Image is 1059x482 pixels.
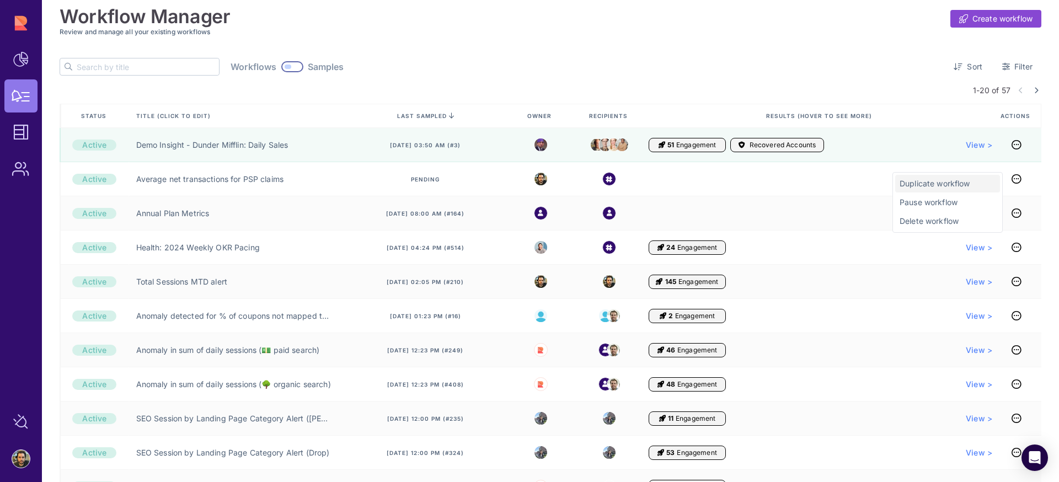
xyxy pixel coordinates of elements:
img: michael.jpeg [534,138,547,151]
img: stanley.jpeg [616,136,628,153]
a: Average net transactions for PSP claims [136,174,284,185]
img: 3603401176594_91665fb9f55b94701b13_32.jpg [534,446,547,459]
a: SEO Session by Landing Page Category Alert (Drop) [136,447,330,458]
div: Active [72,174,116,185]
span: Filter [1014,61,1033,72]
h1: Workflow Manager [60,6,231,28]
span: [DATE] 03:50 am (#3) [390,141,461,149]
a: Annual Plan Metrics [136,208,210,219]
i: Engagement [659,141,665,149]
span: [DATE] 12:23 pm (#249) [387,346,463,354]
span: 145 [665,277,676,286]
span: [DATE] 08:00 am (#164) [386,210,464,217]
img: 7111394022660_177de20f934574fcd7a5_32.jpg [603,275,616,288]
span: Samples [308,61,344,72]
span: Title (click to edit) [136,112,213,120]
span: Engagement [677,346,717,355]
span: Status [81,112,109,120]
img: kevin.jpeg [591,139,603,150]
span: Recipients [589,112,630,120]
span: Workflows [231,61,276,72]
a: View > [966,413,992,424]
div: Active [72,447,116,458]
img: 1535454291666_907810eb340aed75b3af_32.jpg [607,378,620,390]
div: Active [72,242,116,253]
span: [DATE] 12:00 pm (#235) [387,415,464,422]
span: Create workflow [972,13,1033,24]
i: Engagement [660,312,666,320]
span: Actions [1001,112,1033,120]
span: Engagement [677,380,717,389]
img: 3603401176594_91665fb9f55b94701b13_32.jpg [534,412,547,425]
div: Active [72,310,116,322]
i: Engagement [657,380,664,389]
a: Anomaly detected for % of coupons not mapped to partner name. [136,310,331,322]
span: Engagement [677,243,717,252]
input: Search by title [77,58,219,75]
i: Engagement [657,448,664,457]
img: 1535454291666_907810eb340aed75b3af_32.jpg [607,344,620,356]
span: Duplicate workflow [900,178,996,189]
img: dwight.png [599,136,612,153]
img: 29f6a8bc8c4af15cf5f7408962882b0e.jpg [534,309,547,322]
span: Pending [411,175,440,183]
span: [DATE] 04:24 pm (#514) [387,244,464,251]
img: angela.jpeg [607,135,620,154]
div: Active [72,208,116,219]
span: Delete workflow [900,216,996,227]
span: Engagement [676,414,715,423]
span: 1-20 of 57 [973,84,1010,96]
img: 5319324584592_ac8861a19d2e7aecaba4_32.jpg [534,241,547,254]
a: Anomaly in sum of daily sessions (🌳 organic search) [136,379,331,390]
span: Owner [527,112,554,120]
img: 7111394022660_177de20f934574fcd7a5_32.jpg [534,275,547,288]
img: 29f6a8bc8c4af15cf5f7408962882b0e.jpg [599,309,612,322]
span: 46 [666,346,675,355]
div: Active [72,140,116,151]
span: Pause workflow [900,197,996,208]
i: Engagement [656,277,662,286]
span: Engagement [677,448,716,457]
a: Total Sessions MTD alert [136,276,227,287]
span: View > [966,447,992,458]
a: Demo Insight - Dunder Mifflin: Daily Sales [136,140,288,151]
img: Rupert [537,381,544,388]
img: 3603401176594_91665fb9f55b94701b13_32.jpg [603,446,616,459]
span: Results (Hover to see more) [766,112,874,120]
h3: Review and manage all your existing workflows [60,28,1041,36]
a: View > [966,276,992,287]
i: Engagement [657,346,664,355]
span: [DATE] 12:00 pm (#324) [387,449,464,457]
div: Open Intercom Messenger [1021,444,1048,471]
img: Rupert [537,347,544,354]
span: Recovered Accounts [750,141,816,149]
span: [DATE] 02:05 pm (#210) [387,278,464,286]
a: View > [966,379,992,390]
i: Engagement [659,414,666,423]
span: 11 [668,414,673,423]
a: View > [966,345,992,356]
span: [DATE] 12:23 pm (#408) [387,381,464,388]
img: 3603401176594_91665fb9f55b94701b13_32.jpg [603,412,616,425]
span: 48 [666,380,675,389]
div: Active [72,413,116,424]
span: Engagement [678,277,718,286]
a: View > [966,242,992,253]
a: Anomaly in sum of daily sessions (💵 paid search) [136,345,320,356]
span: 53 [666,448,675,457]
div: Active [72,276,116,287]
img: 7111394022660_177de20f934574fcd7a5_32.jpg [534,173,547,185]
img: 1535454291666_907810eb340aed75b3af_32.jpg [607,309,620,322]
span: Engagement [675,312,715,320]
a: SEO Session by Landing Page Category Alert ([PERSON_NAME]) [136,413,331,424]
a: View > [966,310,992,322]
span: 51 [667,141,674,149]
span: 2 [668,312,673,320]
a: View > [966,140,992,151]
